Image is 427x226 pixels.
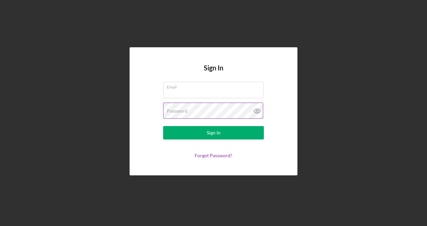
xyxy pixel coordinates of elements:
label: Password [167,108,187,114]
div: Sign In [207,126,221,139]
a: Forgot Password? [195,153,232,158]
h4: Sign In [204,64,223,82]
label: Email [167,82,264,90]
button: Sign In [163,126,264,139]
